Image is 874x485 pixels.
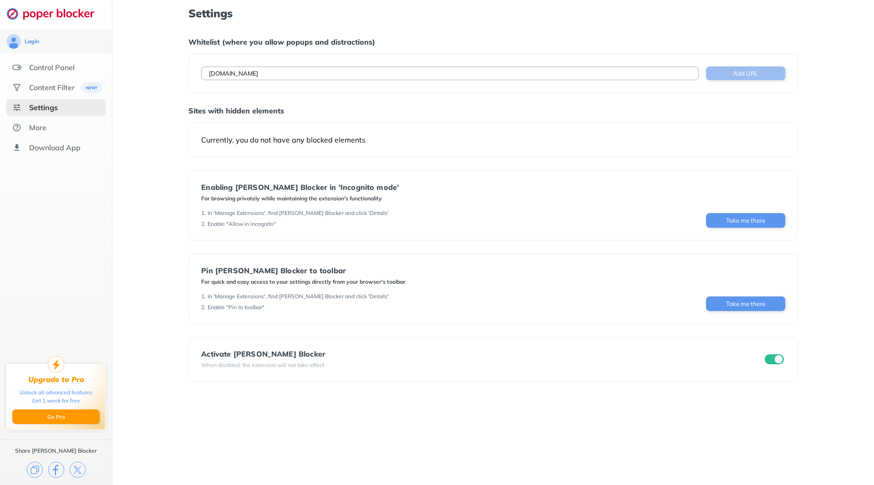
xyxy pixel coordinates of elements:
[25,38,39,45] div: Login
[208,220,276,228] div: Enable "Allow in incognito"
[706,296,785,311] button: Take me there
[201,66,698,80] input: Example: twitter.com
[29,63,75,72] div: Control Panel
[201,220,206,228] div: 2 .
[29,83,75,92] div: Content Filter
[80,82,102,93] img: menuBanner.svg
[201,183,399,191] div: Enabling [PERSON_NAME] Blocker in 'Incognito mode'
[27,462,43,478] img: copy.svg
[6,34,21,49] img: avatar.svg
[20,388,92,397] div: Unlock all advanced features
[6,7,104,20] img: logo-webpage.svg
[28,375,84,384] div: Upgrade to Pro
[48,462,64,478] img: facebook.svg
[201,209,206,217] div: 1 .
[706,213,785,228] button: Take me there
[188,7,798,19] h1: Settings
[48,356,64,373] img: upgrade-to-pro.svg
[188,37,798,46] div: Whitelist (where you allow popups and distractions)
[201,278,406,286] div: For quick and easy access to your settings directly from your browser's toolbar
[12,63,21,72] img: features.svg
[12,409,100,424] button: Go Pro
[70,462,86,478] img: x.svg
[706,66,785,80] button: Add URL
[201,293,206,300] div: 1 .
[201,350,325,358] div: Activate [PERSON_NAME] Blocker
[12,83,21,92] img: social.svg
[208,293,389,300] div: In 'Manage Extensions', find [PERSON_NAME] Blocker and click 'Details'
[29,143,81,152] div: Download App
[12,103,21,112] img: settings-selected.svg
[201,304,206,311] div: 2 .
[32,397,80,405] div: Get 1 week for free
[208,304,264,311] div: Enable "Pin to toolbar"
[201,195,399,202] div: For browsing privately while maintaining the extension's functionality
[201,135,785,144] div: Currently, you do not have any blocked elements
[201,266,406,275] div: Pin [PERSON_NAME] Blocker to toolbar
[12,123,21,132] img: about.svg
[29,103,58,112] div: Settings
[188,106,798,115] div: Sites with hidden elements
[201,362,325,369] div: When disabled, the extension will not take effect
[208,209,389,217] div: In 'Manage Extensions', find [PERSON_NAME] Blocker and click 'Details'
[12,143,21,152] img: download-app.svg
[29,123,46,132] div: More
[15,447,97,454] div: Share [PERSON_NAME] Blocker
